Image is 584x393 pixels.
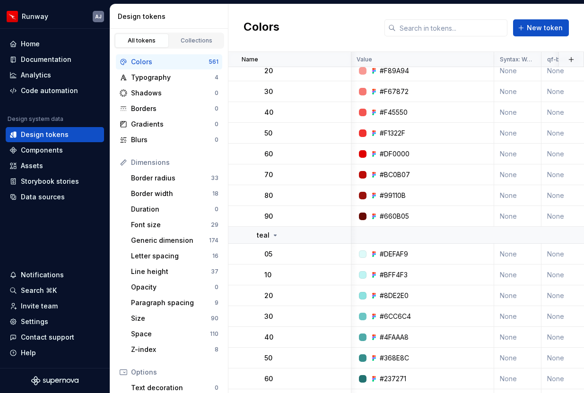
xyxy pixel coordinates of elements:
[6,83,104,98] a: Code automation
[215,299,218,307] div: 9
[212,252,218,260] div: 16
[494,206,541,227] td: None
[131,383,215,393] div: Text decoration
[494,164,541,185] td: None
[173,37,220,44] div: Collections
[127,326,222,342] a: Space110
[264,191,273,200] p: 80
[7,11,18,22] img: 6b187050-a3ed-48aa-8485-808e17fcee26.png
[6,330,104,345] button: Contact support
[494,60,541,81] td: None
[244,19,279,36] h2: Colors
[215,346,218,353] div: 8
[116,70,222,85] a: Typography4
[21,286,57,295] div: Search ⌘K
[494,102,541,123] td: None
[380,87,409,96] div: #F67872
[21,348,36,358] div: Help
[131,205,215,214] div: Duration
[264,270,271,280] p: 10
[116,117,222,132] a: Gradients0
[118,37,166,44] div: All tokens
[127,171,222,186] a: Border radius33
[6,143,104,158] a: Components
[264,170,273,179] p: 70
[500,56,533,63] p: Syntax: Web
[127,186,222,201] a: Border width18
[494,348,541,368] td: None
[116,101,222,116] a: Borders0
[6,267,104,282] button: Notifications
[264,87,273,96] p: 30
[215,283,218,291] div: 0
[494,244,541,265] td: None
[131,120,215,129] div: Gradients
[2,6,108,26] button: RunwayAJ
[6,189,104,205] a: Data sources
[215,384,218,392] div: 0
[257,231,270,240] p: teal
[131,251,212,261] div: Letter spacing
[264,312,273,321] p: 30
[380,128,405,138] div: #F1322F
[264,249,272,259] p: 05
[118,12,224,21] div: Design tokens
[264,149,273,159] p: 60
[21,130,69,139] div: Design tokens
[131,367,218,377] div: Options
[131,267,211,276] div: Line height
[131,236,209,245] div: Generic dimension
[127,311,222,326] a: Size90
[357,56,372,63] p: Value
[131,73,215,82] div: Typography
[494,123,541,144] td: None
[127,202,222,217] a: Duration0
[380,191,406,200] div: #99110B
[211,315,218,322] div: 90
[264,374,273,384] p: 60
[131,298,215,308] div: Paragraph spacing
[6,158,104,173] a: Assets
[211,221,218,229] div: 29
[131,135,215,145] div: Blurs
[6,68,104,83] a: Analytics
[131,220,211,230] div: Font size
[131,282,215,292] div: Opacity
[95,13,102,20] div: AJ
[22,12,48,21] div: Runway
[209,58,218,66] div: 561
[380,249,408,259] div: #DEFAF9
[215,105,218,112] div: 0
[215,74,218,81] div: 4
[6,52,104,67] a: Documentation
[131,329,210,339] div: Space
[6,314,104,329] a: Settings
[131,173,211,183] div: Border radius
[380,66,409,76] div: #F89A94
[116,54,222,69] a: Colors561
[380,149,410,159] div: #DF0000
[131,57,209,67] div: Colors
[6,127,104,142] a: Design tokens
[547,56,570,63] p: qf-base
[494,285,541,306] td: None
[380,170,410,179] div: #BC0B07
[21,161,43,171] div: Assets
[380,270,408,280] div: #BFF4F3
[494,265,541,285] td: None
[127,280,222,295] a: Opacity0
[380,212,409,221] div: #660B05
[380,353,409,363] div: #368E8C
[127,342,222,357] a: Z-index8
[494,327,541,348] td: None
[6,174,104,189] a: Storybook stories
[6,299,104,314] a: Invite team
[127,217,222,232] a: Font size29
[264,108,273,117] p: 40
[31,376,78,385] svg: Supernova Logo
[264,353,272,363] p: 50
[131,158,218,167] div: Dimensions
[380,333,409,342] div: #4FAAA8
[380,312,411,321] div: #6CC6C4
[494,185,541,206] td: None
